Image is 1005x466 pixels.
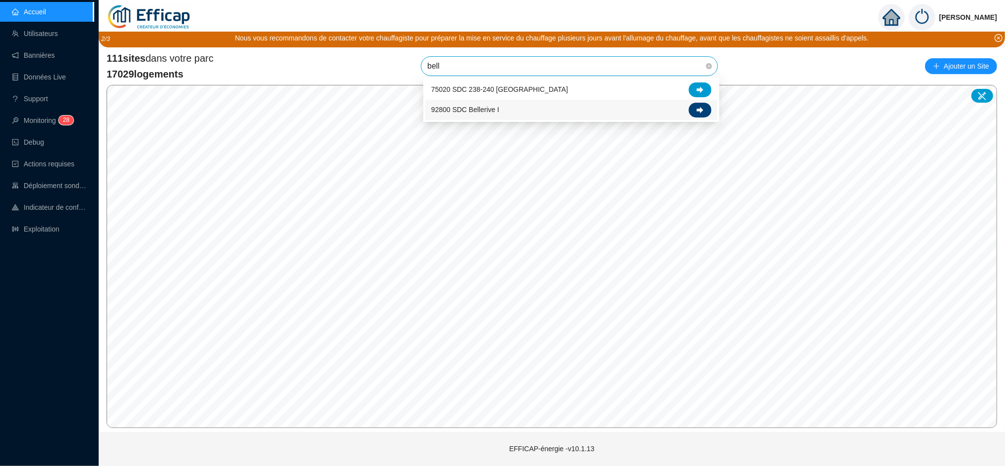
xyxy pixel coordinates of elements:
span: dans votre parc [107,51,214,65]
span: close-circle [706,63,712,69]
span: close-circle [995,34,1003,42]
span: 92800 SDC Bellerive I [431,105,499,115]
button: Ajouter un Site [925,58,997,74]
span: check-square [12,160,19,167]
a: clusterDéploiement sondes [12,182,87,190]
i: 2 / 3 [101,35,110,42]
span: 111 sites [107,53,146,64]
a: questionSupport [12,95,48,103]
canvas: Map [107,85,997,427]
a: teamUtilisateurs [12,30,58,38]
span: 2 [63,116,66,123]
span: 17029 logements [107,67,214,81]
a: monitorMonitoring28 [12,116,71,124]
a: homeAccueil [12,8,46,16]
a: databaseDonnées Live [12,73,66,81]
span: home [883,8,900,26]
div: Nous vous recommandons de contacter votre chauffagiste pour préparer la mise en service du chauff... [235,33,869,43]
a: slidersExploitation [12,225,59,233]
a: heat-mapIndicateur de confort [12,203,87,211]
span: Ajouter un Site [944,59,989,73]
span: [PERSON_NAME] [939,1,997,33]
span: 8 [66,116,70,123]
span: Actions requises [24,160,74,168]
span: plus [933,63,940,70]
div: 92800 SDC Bellerive I [425,100,717,120]
img: power [909,4,935,31]
span: 75020 SDC 238-240 [GEOGRAPHIC_DATA] [431,84,568,95]
div: 75020 SDC 238-240 Belleville [425,79,717,100]
span: EFFICAP-énergie - v10.1.13 [509,445,595,453]
a: codeDebug [12,138,44,146]
a: notificationBannières [12,51,55,59]
sup: 28 [59,116,73,125]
